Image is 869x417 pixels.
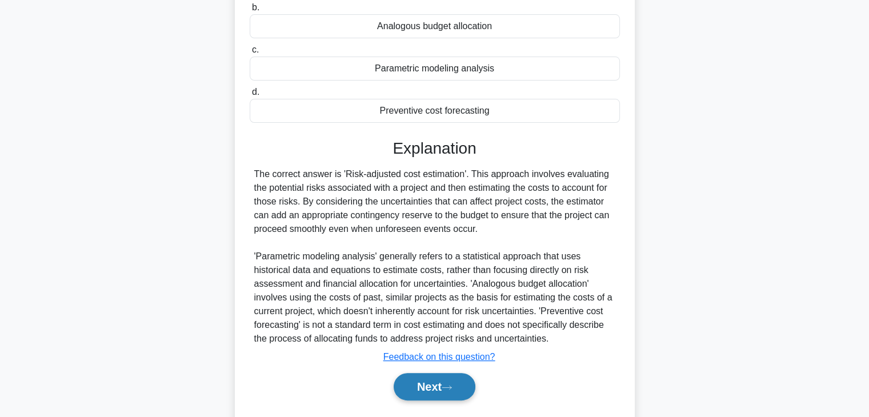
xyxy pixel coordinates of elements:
div: The correct answer is 'Risk-adjusted cost estimation'. This approach involves evaluating the pote... [254,167,615,346]
a: Feedback on this question? [383,352,495,362]
div: Analogous budget allocation [250,14,620,38]
span: d. [252,87,259,97]
button: Next [394,373,475,400]
span: c. [252,45,259,54]
span: b. [252,2,259,12]
h3: Explanation [257,139,613,158]
div: Parametric modeling analysis [250,57,620,81]
div: Preventive cost forecasting [250,99,620,123]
